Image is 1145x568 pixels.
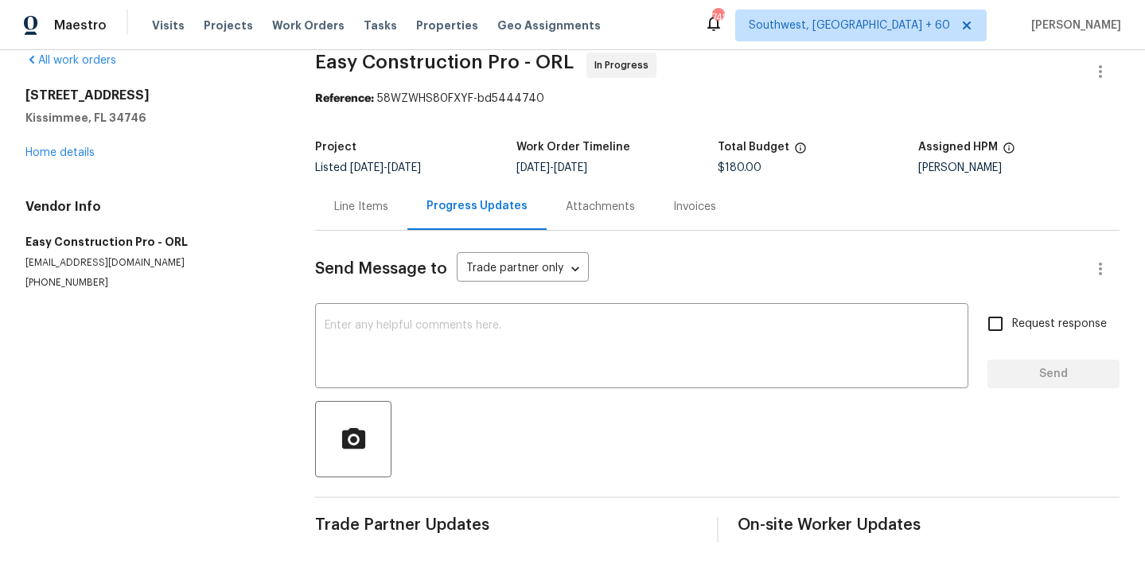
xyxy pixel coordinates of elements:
[416,18,478,33] span: Properties
[25,276,277,290] p: [PHONE_NUMBER]
[334,199,388,215] div: Line Items
[918,142,998,153] h5: Assigned HPM
[497,18,601,33] span: Geo Assignments
[315,261,447,277] span: Send Message to
[718,162,761,173] span: $180.00
[1003,142,1015,162] span: The hpm assigned to this work order.
[566,199,635,215] div: Attachments
[673,199,716,215] div: Invoices
[315,162,421,173] span: Listed
[315,142,356,153] h5: Project
[516,162,587,173] span: -
[364,20,397,31] span: Tasks
[315,517,698,533] span: Trade Partner Updates
[204,18,253,33] span: Projects
[25,110,277,126] h5: Kissimmee, FL 34746
[25,199,277,215] h4: Vendor Info
[516,142,630,153] h5: Work Order Timeline
[25,147,95,158] a: Home details
[152,18,185,33] span: Visits
[272,18,345,33] span: Work Orders
[315,91,1120,107] div: 58WZWHS80FXYF-bd5444740
[54,18,107,33] span: Maestro
[350,162,384,173] span: [DATE]
[738,517,1120,533] span: On-site Worker Updates
[315,93,374,104] b: Reference:
[794,142,807,162] span: The total cost of line items that have been proposed by Opendoor. This sum includes line items th...
[749,18,950,33] span: Southwest, [GEOGRAPHIC_DATA] + 60
[388,162,421,173] span: [DATE]
[554,162,587,173] span: [DATE]
[918,162,1120,173] div: [PERSON_NAME]
[1025,18,1121,33] span: [PERSON_NAME]
[25,234,277,250] h5: Easy Construction Pro - ORL
[457,256,589,282] div: Trade partner only
[426,198,528,214] div: Progress Updates
[1012,316,1107,333] span: Request response
[516,162,550,173] span: [DATE]
[25,88,277,103] h2: [STREET_ADDRESS]
[25,55,116,66] a: All work orders
[712,10,723,25] div: 748
[718,142,789,153] h5: Total Budget
[25,256,277,270] p: [EMAIL_ADDRESS][DOMAIN_NAME]
[350,162,421,173] span: -
[594,57,655,73] span: In Progress
[315,53,574,72] span: Easy Construction Pro - ORL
